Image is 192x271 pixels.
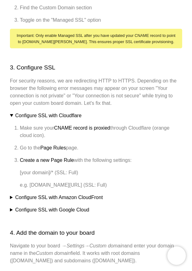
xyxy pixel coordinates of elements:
summary: Configure SSL with Google Cloud [10,206,182,214]
strong: Page Rules [40,145,66,150]
em: Custom domain [36,251,71,256]
summary: Configure SSL with Amazon CloudFront [10,194,182,201]
em: Custom domain [89,243,124,248]
li: Make sure your through Cloudflare (orange cloud icon). [20,124,182,139]
li: Find the Custom Domain section [20,4,182,11]
p: e.g. [DOMAIN_NAME][URL] (SSL: Full) [20,181,182,189]
li: Toggle on the "Managed SSL" option [20,16,182,24]
strong: CNAME record is proxied [54,125,110,131]
h2: 3. Configure SSL [10,63,182,72]
strong: Create a new Page Rule [20,158,74,163]
p: For security reasons, we are redirecting HTTP to HTTPS. Depending on the browser the following er... [10,77,182,107]
iframe: Chatra live chat [167,246,186,265]
li: Go to the page. [20,144,182,152]
li: with the following settings: [20,157,182,189]
div: Important: Only enable Managed SSL after you have updated your CNAME record to point to [DOMAIN_N... [10,29,182,48]
p: Navigate to your board → → and enter your domain name in the field. It works with root domains ([... [10,242,182,264]
h2: 4. Add the domain to your board [10,229,182,238]
em: Settings [66,243,84,248]
p: [your domain]/* (SSL: Full) [20,169,182,176]
summary: Configure SSL with Cloudflare [10,112,182,119]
